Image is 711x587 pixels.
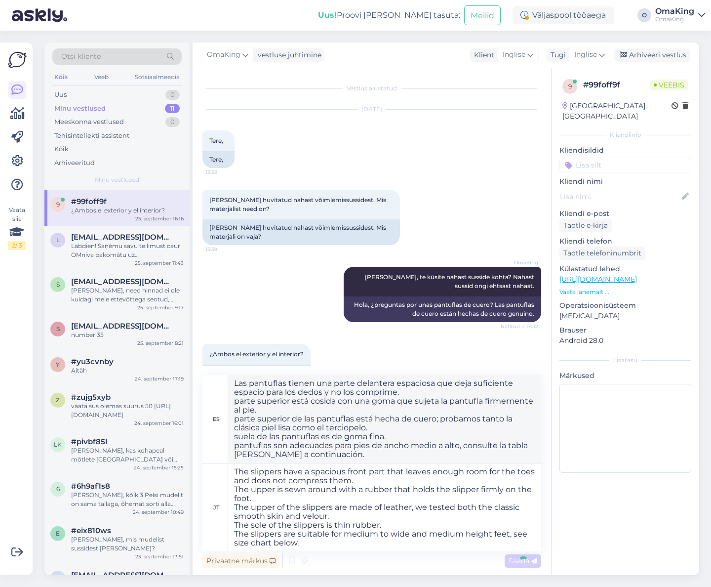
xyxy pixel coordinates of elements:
[135,553,184,560] font: 23. september 13:51
[170,104,175,112] font: 11
[589,80,620,89] font: 99foff9f
[135,73,180,81] font: Sotsiaalmeedia
[137,304,184,311] font: 25. september 9:17
[170,118,175,126] font: 0
[629,50,686,59] font: Arhiveeri vestlus
[642,11,647,19] font: O
[464,5,501,25] button: Meilid
[209,196,388,212] font: [PERSON_NAME] huvitatud nahast võimlemissussidest. Mis materjalist need on?
[559,275,637,284] a: [URL][DOMAIN_NAME]
[56,201,60,208] font: 9
[71,232,207,242] font: [EMAIL_ADDRESS][DOMAIN_NAME]
[54,131,129,139] font: Tehisintellekti assistent
[135,215,184,222] font: 25. september 16:16
[71,197,107,206] font: #99foff9f
[71,331,104,338] font: number 35
[559,311,620,320] font: [MEDICAL_DATA]
[365,273,536,290] font: [PERSON_NAME], te küsite nahast susside kohta? Nahast sussid ongi ehtsast nahast.
[71,526,111,535] span: #eix810ws
[135,260,184,266] font: 25. september 11:43
[583,80,589,89] font: #
[655,7,705,23] a: OmaKingOmaKing
[560,191,680,202] input: Lisa nimi
[56,530,60,537] font: e
[574,50,597,59] font: Inglise
[61,52,101,61] font: Otsi kliente
[8,50,27,69] img: Askly logo
[559,288,609,295] font: Vaata lähemalt ...
[209,156,223,163] font: Tere,
[56,361,60,368] font: y
[95,176,139,183] font: Minu vestlused
[559,146,604,155] font: Kliendisildid
[54,118,124,126] font: Meeskonna vestlused
[54,441,62,448] font: lk
[474,50,494,59] font: Klient
[361,105,382,113] font: [DATE]
[71,571,174,580] span: sillesulla@look.com
[209,350,304,358] font: ¿Ambos el exterior y el interior?
[354,301,536,317] font: Hola, ¿preguntas por unas pantuflas de cuero? Las pantuflas de cuero están hechas de cuero genuino.
[71,481,110,491] font: #6h9af1s8
[318,10,337,20] font: Uus!
[15,242,22,249] font: / 3
[501,323,538,330] font: Nähtud ✓ 14:12
[71,277,174,286] span: subellh@hotmail.com
[347,84,397,92] font: Vestlus alustatud
[54,90,67,98] font: Uus
[9,206,25,222] font: Vaata siia
[258,50,321,59] font: vestluse juhtimine
[71,322,174,331] span: signehan@yahoo.com
[71,321,207,331] font: [EMAIL_ADDRESS][DOMAIN_NAME]
[562,101,647,121] font: [GEOGRAPHIC_DATA], [GEOGRAPHIC_DATA]
[209,224,388,240] font: [PERSON_NAME] huvitatud nahast võimlemissussidest. Mis materjali on vaja?
[613,356,637,364] font: Lisatasu
[54,145,69,153] font: Kõik
[514,259,538,266] font: OmaKing
[559,326,587,335] font: Brauser
[659,81,684,89] font: Veebis
[71,287,183,330] font: [PERSON_NAME], need hinnad ei ole kuidagi meie ettevõttega seotud, [PERSON_NAME] transpordi firma...
[71,357,114,366] font: #yu3cvnby
[655,15,684,23] font: OmaKing
[170,90,175,98] font: 0
[71,207,165,214] font: ¿Ambos el exterior y el interior?
[559,336,603,345] font: Android 28.0
[503,50,525,59] font: Inglise
[56,485,60,493] font: 6
[71,526,111,535] font: #eix810ws
[71,242,183,374] font: Labdien! Saņēmu savu tellimust caur OMniva pakomātu uz [GEOGRAPHIC_DATA], bet, kahjuks, čību izmē...
[559,158,691,172] input: Lisa silt
[133,509,184,515] font: 24. september 10:49
[205,169,217,175] font: 13:38
[134,464,184,471] font: 24. september 15:25
[56,281,60,288] font: s
[135,376,184,382] font: 24. september 17:19
[71,393,111,402] span: #zujg5xyb
[56,396,60,404] font: z
[56,236,60,244] font: l
[568,83,572,90] font: 9
[559,177,603,186] font: Kliendi nimi
[563,221,608,230] font: Taotle e-kirja
[610,131,641,138] font: Kliendiinfo
[134,420,184,426] font: 24. september 16:01
[12,242,15,249] font: 2
[56,325,60,333] font: s
[551,50,566,59] font: Tugi
[71,437,107,446] font: #pivbf85l
[54,104,106,112] font: Minu vestlused
[563,249,641,257] font: Taotle telefoninumbrit
[559,264,620,273] font: Külastatud lehed
[71,536,164,552] font: [PERSON_NAME], mis mudelist sussidest [PERSON_NAME]?
[337,10,460,20] font: Proovi [PERSON_NAME] tasuta:
[71,402,171,419] font: vaata sus olemas suurus 50 [URL][DOMAIN_NAME]
[559,209,609,218] font: Kliendi e-post
[205,246,217,252] font: 13:39
[71,277,207,286] font: [EMAIL_ADDRESS][DOMAIN_NAME]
